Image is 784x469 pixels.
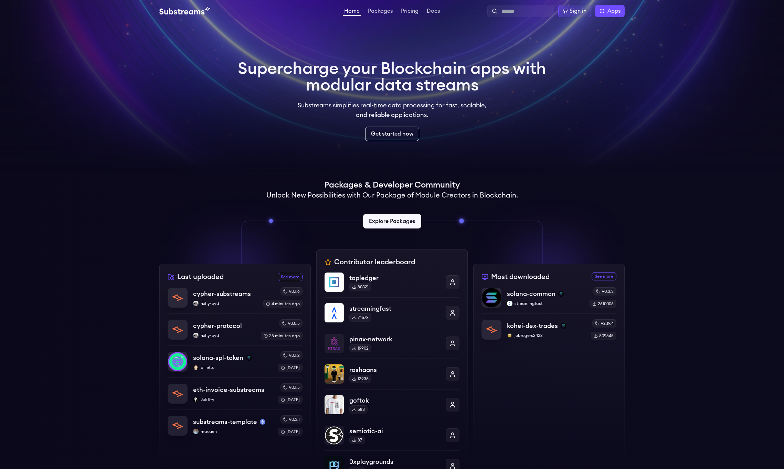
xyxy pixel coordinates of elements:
img: solana [246,355,252,361]
img: kohei-dex-trades [482,320,501,339]
img: cypher-protocol [168,320,187,339]
p: cypher-substreams [193,289,251,299]
p: 0xplaygrounds [349,457,440,467]
a: Docs [425,8,441,15]
div: 2610006 [590,300,616,308]
img: substreams-template [168,416,187,435]
a: streamingfaststreamingfast74673 [325,297,459,328]
div: v2.19.4 [592,319,616,328]
a: cypher-protocolcypher-protocolrixhy-cydrixhy-cydv0.0.525 minutes ago [168,313,303,345]
a: See more recently uploaded packages [278,273,303,281]
img: mainnet [260,419,265,425]
img: jobrogers2422 [507,333,512,338]
div: 25 minutes ago [261,332,303,340]
div: 583 [349,405,368,414]
img: Substream's logo [159,7,210,15]
a: substreams-templatesubstreams-templatemainnetmaouehmaouehv0.3.1[DATE] [168,409,303,436]
a: See more most downloaded packages [592,272,616,280]
a: Sign in [558,5,591,17]
h1: Packages & Developer Community [324,180,460,191]
div: 80321 [349,283,371,291]
a: eth-invoice-substreamseth-invoice-substreamsJoE11-yJoE11-yv0.1.5[DATE] [168,377,303,409]
p: semiotic-ai [349,426,440,436]
h2: Unlock New Possibilities with Our Package of Module Creators in Blockchain. [266,191,518,200]
p: rixhy-cyd [193,301,258,306]
div: v0.0.5 [279,319,303,328]
p: eth-invoice-substreams [193,385,264,395]
div: Sign in [570,7,586,15]
a: roshaansroshaans12938 [325,359,459,389]
p: streamingfast [507,301,584,306]
div: 19902 [349,344,371,352]
p: streamingfast [349,304,440,313]
p: solana-common [507,289,555,299]
img: billettc [193,365,199,370]
div: v0.3.1 [280,415,303,424]
p: maoueh [193,429,273,434]
div: v0.3.3 [593,287,616,296]
div: v0.1.5 [280,383,303,392]
img: rixhy-cyd [193,333,199,338]
div: 12938 [349,375,371,383]
p: kohei-dex-trades [507,321,558,331]
p: jobrogers2422 [507,333,585,338]
img: solana [561,323,566,329]
p: roshaans [349,365,440,375]
p: billettc [193,365,273,370]
a: topledgertopledger80321 [325,273,459,297]
a: Get started now [365,127,419,141]
p: goftok [349,396,440,405]
a: Packages [367,8,394,15]
div: 809645 [591,332,616,340]
img: streamingfast [325,303,344,322]
img: pinax-network [325,334,344,353]
a: goftokgoftok583 [325,389,459,420]
a: Explore Packages [363,214,421,228]
a: solana-commonsolana-commonsolanastreamingfaststreamingfastv0.3.32610006 [481,287,616,313]
a: cypher-substreamscypher-substreamsrixhy-cydrixhy-cydv0.1.64 minutes ago [168,287,303,313]
div: 74673 [349,313,371,322]
div: v0.1.6 [280,287,303,296]
a: pinax-networkpinax-network19902 [325,328,459,359]
p: solana-spl-token [193,353,243,363]
img: cypher-substreams [168,288,187,307]
img: solana-spl-token [168,352,187,371]
img: eth-invoice-substreams [168,384,187,403]
span: Apps [607,7,621,15]
div: 4 minutes ago [263,300,303,308]
a: solana-spl-tokensolana-spl-tokensolanabillettcbillettcv0.1.2[DATE] [168,345,303,377]
div: [DATE] [278,428,303,436]
a: Pricing [400,8,420,15]
img: topledger [325,273,344,292]
a: Home [343,8,361,16]
img: streamingfast [507,301,512,306]
a: kohei-dex-tradeskohei-dex-tradessolanajobrogers2422jobrogers2422v2.19.4809645 [481,313,616,340]
p: substreams-template [193,417,257,427]
p: cypher-protocol [193,321,242,331]
p: pinax-network [349,334,440,344]
p: topledger [349,273,440,283]
img: rixhy-cyd [193,301,199,306]
div: 87 [349,436,365,444]
img: semiotic-ai [325,426,344,445]
img: maoueh [193,429,199,434]
p: JoE11-y [193,397,273,402]
img: solana [558,291,564,297]
a: semiotic-aisemiotic-ai87 [325,420,459,450]
img: JoE11-y [193,397,199,402]
img: goftok [325,395,344,414]
div: [DATE] [278,396,303,404]
p: rixhy-cyd [193,333,255,338]
div: v0.1.2 [280,351,303,360]
h1: Supercharge your Blockchain apps with modular data streams [238,61,546,94]
div: [DATE] [278,364,303,372]
img: roshaans [325,364,344,384]
p: Substreams simplifies real-time data processing for fast, scalable, and reliable applications. [293,100,491,120]
img: solana-common [482,288,501,307]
